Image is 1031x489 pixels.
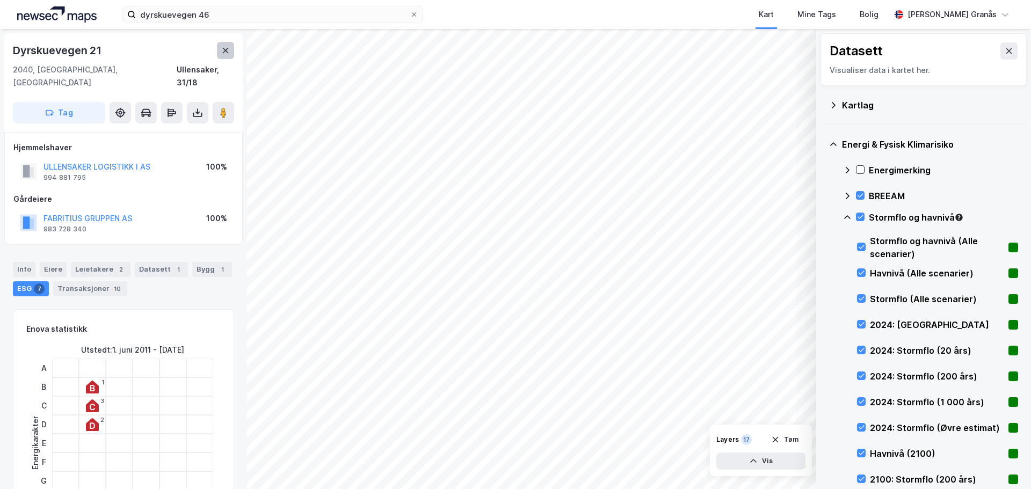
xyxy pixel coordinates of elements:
[870,421,1004,434] div: 2024: Stormflo (Øvre estimat)
[37,434,50,452] div: E
[37,452,50,471] div: F
[764,431,805,448] button: Tøm
[40,262,67,277] div: Eiere
[81,344,184,356] div: Utstedt : 1. juni 2011 - [DATE]
[173,264,184,275] div: 1
[870,235,1004,260] div: Stormflo og havnivå (Alle scenarier)
[112,283,123,294] div: 10
[869,189,1018,202] div: BREEAM
[716,452,805,470] button: Vis
[37,415,50,434] div: D
[716,435,739,444] div: Layers
[206,160,227,173] div: 100%
[17,6,97,23] img: logo.a4113a55bc3d86da70a041830d287a7e.svg
[870,344,1004,357] div: 2024: Stormflo (20 års)
[115,264,126,275] div: 2
[797,8,836,21] div: Mine Tags
[870,293,1004,305] div: Stormflo (Alle scenarier)
[43,173,86,182] div: 994 881 795
[759,8,774,21] div: Kart
[13,281,49,296] div: ESG
[870,318,1004,331] div: 2024: [GEOGRAPHIC_DATA]
[870,370,1004,383] div: 2024: Stormflo (200 års)
[136,6,410,23] input: Søk på adresse, matrikkel, gårdeiere, leietakere eller personer
[907,8,997,21] div: [PERSON_NAME] Granås
[830,42,883,60] div: Datasett
[71,262,130,277] div: Leietakere
[869,211,1018,224] div: Stormflo og havnivå
[206,212,227,225] div: 100%
[26,323,87,335] div: Enova statistikk
[741,434,752,445] div: 17
[34,283,45,294] div: 7
[13,42,104,59] div: Dyrskuevegen 21
[830,64,1018,77] div: Visualiser data i kartet her.
[842,138,1018,151] div: Energi & Fysisk Klimarisiko
[37,396,50,415] div: C
[192,262,232,277] div: Bygg
[13,193,234,206] div: Gårdeiere
[954,213,964,222] div: Tooltip anchor
[13,102,105,123] button: Tag
[217,264,228,275] div: 1
[870,396,1004,408] div: 2024: Stormflo (1 000 års)
[101,379,104,385] div: 1
[177,63,234,89] div: Ullensaker, 31/18
[37,377,50,396] div: B
[135,262,188,277] div: Datasett
[43,225,86,233] div: 983 728 340
[870,473,1004,486] div: 2100: Stormflo (200 års)
[842,99,1018,112] div: Kartlag
[13,63,177,89] div: 2040, [GEOGRAPHIC_DATA], [GEOGRAPHIC_DATA]
[37,359,50,377] div: A
[977,437,1031,489] iframe: Chat Widget
[860,8,878,21] div: Bolig
[29,416,42,470] div: Energikarakter
[870,267,1004,280] div: Havnivå (Alle scenarier)
[13,141,234,154] div: Hjemmelshaver
[870,447,1004,460] div: Havnivå (2100)
[53,281,127,296] div: Transaksjoner
[100,417,104,423] div: 2
[13,262,35,277] div: Info
[101,398,104,404] div: 3
[869,164,1018,177] div: Energimerking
